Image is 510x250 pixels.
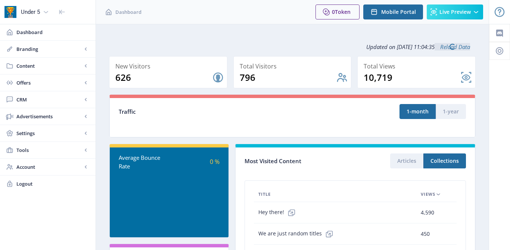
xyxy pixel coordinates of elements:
div: Total Visitors [240,61,348,71]
div: Most Visited Content [245,155,355,167]
span: Dashboard [16,28,90,36]
span: 4,590 [421,208,434,217]
span: Advertisements [16,113,82,120]
span: Settings [16,129,82,137]
div: Traffic [119,107,292,116]
span: We are just random titles [258,226,337,241]
span: Content [16,62,82,70]
div: 626 [115,71,212,83]
span: Logout [16,180,90,187]
button: 1-year [436,104,466,119]
button: 1-month [399,104,436,119]
span: CRM [16,96,82,103]
span: Dashboard [115,8,142,16]
span: 0 % [210,158,220,166]
span: Views [421,190,435,199]
button: Live Preview [427,4,483,19]
span: Account [16,163,82,171]
div: 796 [240,71,336,83]
div: 10,719 [364,71,460,83]
img: app-icon.png [4,6,16,18]
span: Token [335,8,351,15]
span: Offers [16,79,82,86]
div: Updated on [DATE] 11:04:35 [109,37,476,56]
button: Mobile Portal [363,4,423,19]
button: Collections [423,153,466,168]
div: Total Views [364,61,472,71]
div: Under 5 [21,4,40,20]
button: Articles [390,153,423,168]
span: Title [258,190,271,199]
span: Branding [16,45,82,53]
div: Average Bounce Rate [119,153,169,170]
button: 0Token [315,4,360,19]
span: Tools [16,146,82,154]
span: Live Preview [439,9,471,15]
span: 450 [421,229,430,238]
div: New Visitors [115,61,224,71]
span: Mobile Portal [381,9,416,15]
span: Hey there! [258,205,299,220]
a: Reload Data [435,43,470,51]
